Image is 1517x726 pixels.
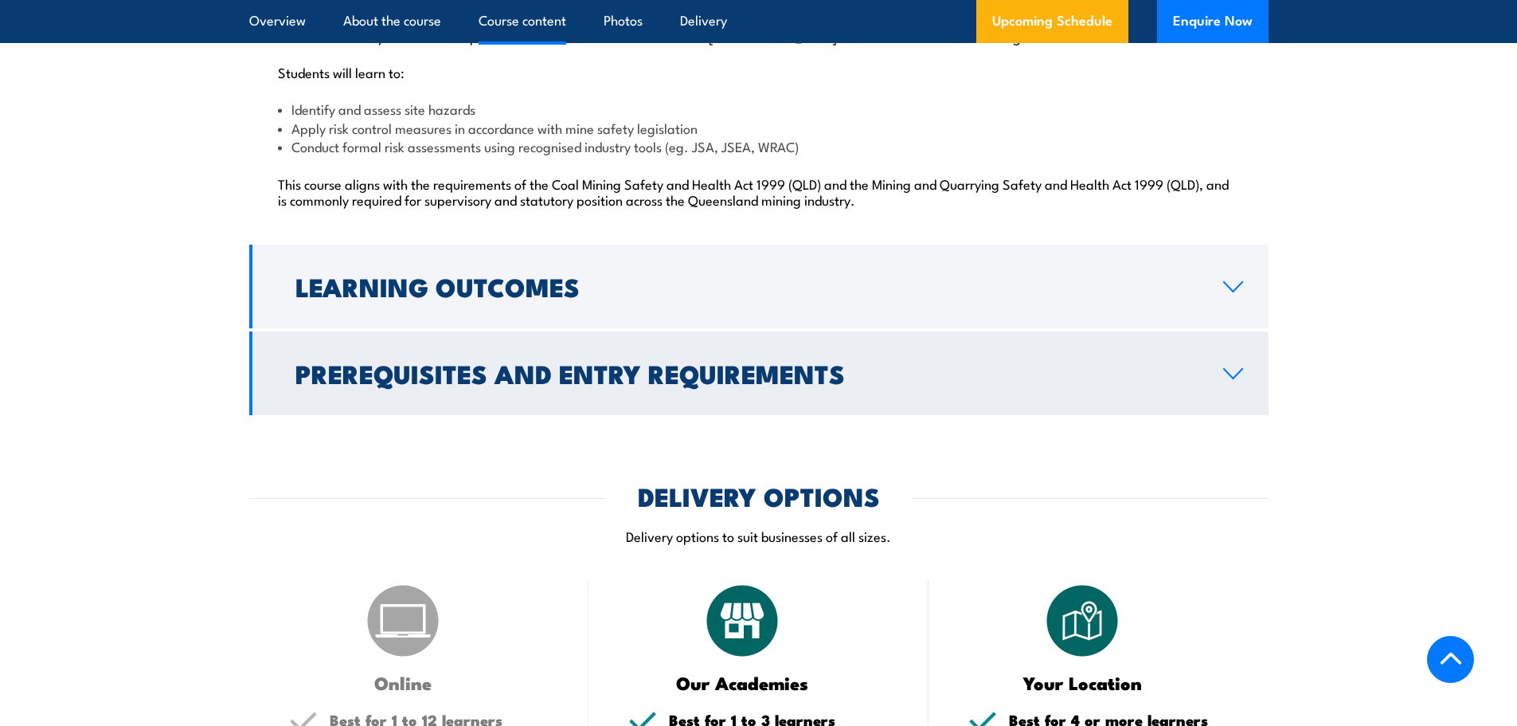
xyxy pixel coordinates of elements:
h3: Online [289,673,518,692]
h2: Prerequisites and Entry Requirements [295,362,1198,384]
p: Students will learn to: [278,64,1240,80]
h2: DELIVERY OPTIONS [638,485,880,507]
a: Learning Outcomes [249,245,1269,328]
h3: Your Location [968,673,1197,692]
p: This course aligns with the requirements of the Coal Mining Safety and Health Act 1999 (QLD) and ... [278,175,1240,207]
p: This course is a statutory requirement for individuals appointed to a supervisory position within... [278,12,1240,44]
li: Apply risk control measures in accordance with mine safety legislation [278,119,1240,137]
h3: Our Academies [628,673,857,692]
a: Prerequisites and Entry Requirements [249,332,1269,415]
li: Conduct formal risk assessments using recognised industry tools (eg. JSA, JSEA, WRAC) [278,137,1240,155]
p: Delivery options to suit businesses of all sizes. [249,527,1269,545]
li: Identify and assess site hazards [278,100,1240,118]
h2: Learning Outcomes [295,275,1198,297]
